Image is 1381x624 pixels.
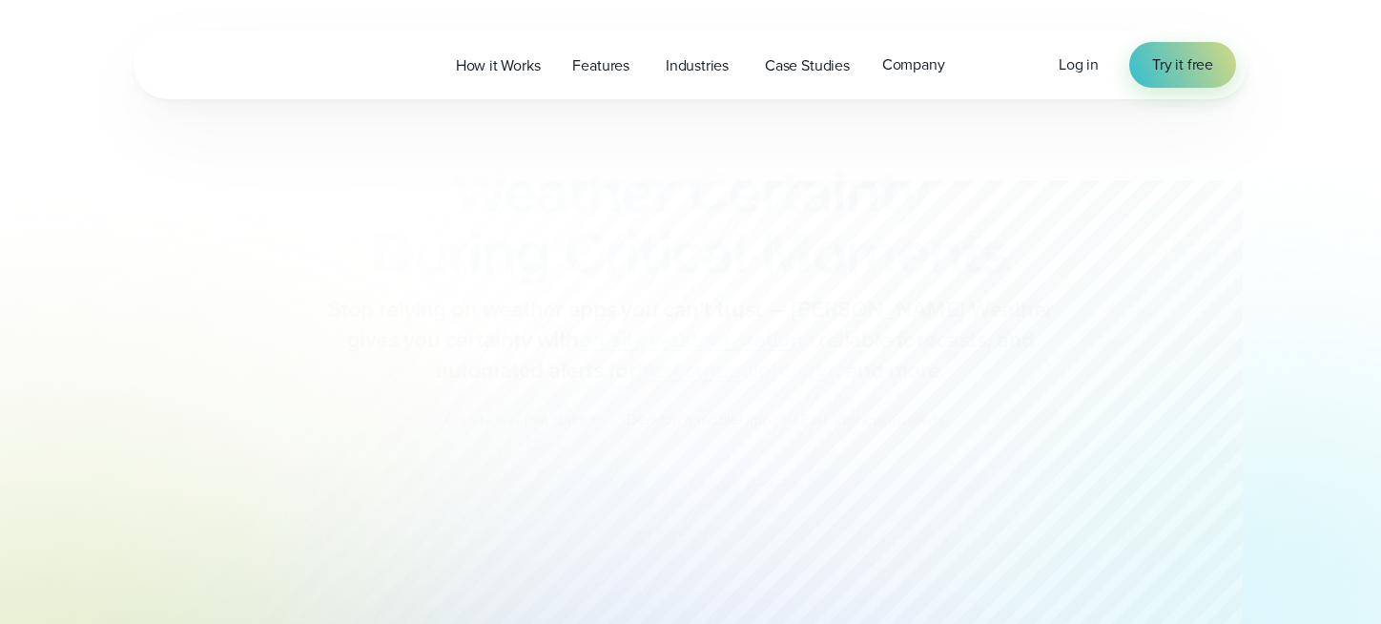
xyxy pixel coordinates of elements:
span: Features [572,54,629,77]
a: How it Works [440,46,557,85]
a: Log in [1059,53,1099,76]
a: Case Studies [749,46,866,85]
span: Industries [666,54,729,77]
span: Company [882,53,945,76]
a: Try it free [1129,42,1236,88]
span: Case Studies [765,54,850,77]
span: How it Works [456,54,541,77]
span: Try it free [1152,53,1213,76]
span: Log in [1059,53,1099,75]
